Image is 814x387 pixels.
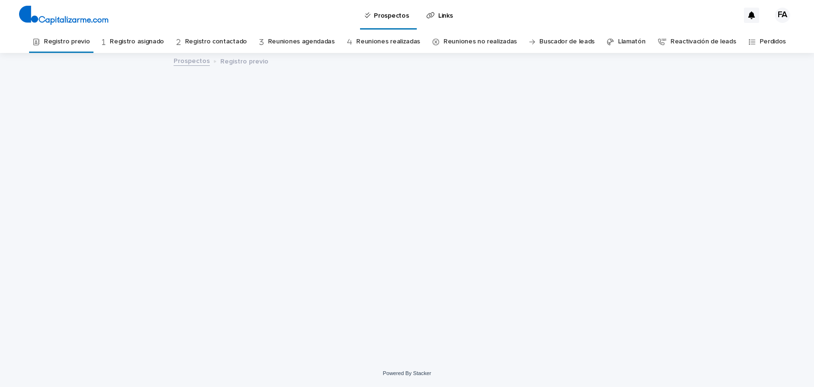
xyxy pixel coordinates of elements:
[670,31,736,53] a: Reactivación de leads
[775,8,790,23] div: FA
[539,31,595,53] a: Buscador de leads
[760,31,786,53] a: Perdidos
[174,55,210,66] a: Prospectos
[356,31,420,53] a: Reuniones realizadas
[443,31,517,53] a: Reuniones no realizadas
[110,31,164,53] a: Registro asignado
[19,6,108,25] img: 4arMvv9wSvmHTHbXwTim
[268,31,335,53] a: Reuniones agendadas
[618,31,646,53] a: Llamatón
[44,31,90,53] a: Registro previo
[383,370,431,376] a: Powered By Stacker
[185,31,247,53] a: Registro contactado
[220,55,268,66] p: Registro previo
